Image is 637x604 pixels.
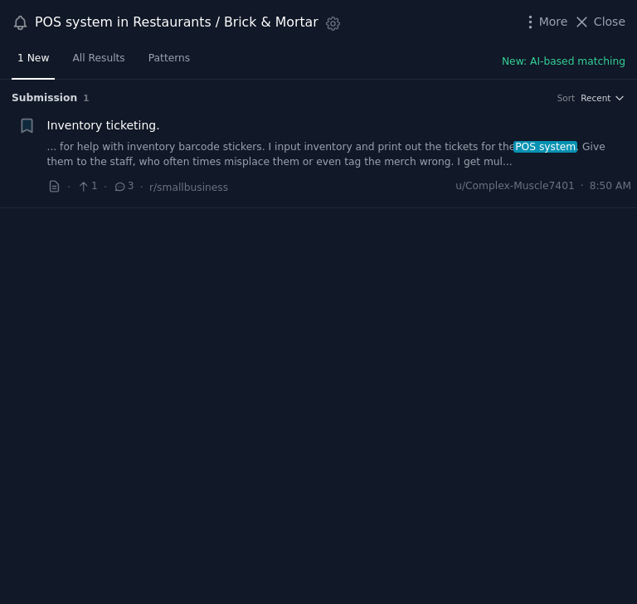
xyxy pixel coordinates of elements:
[67,178,71,196] span: ·
[47,140,632,169] a: ... for help with inventory barcode stickers. I input inventory and print out the tickets for the...
[76,179,97,194] span: 1
[72,51,124,66] span: All Results
[581,92,625,104] button: Recent
[581,179,584,194] span: ·
[573,13,625,31] button: Close
[47,117,160,134] a: Inventory ticketing.
[104,178,107,196] span: ·
[594,13,625,31] span: Close
[513,141,577,153] span: POS system
[83,93,89,103] span: 1
[12,46,55,80] a: 1 New
[113,179,134,194] span: 3
[143,46,196,80] a: Patterns
[148,51,190,66] span: Patterns
[17,51,49,66] span: 1 New
[557,92,576,104] div: Sort
[12,91,77,106] span: Submission
[522,13,568,31] button: More
[66,46,130,80] a: All Results
[35,12,318,33] div: POS system in Restaurants / Brick & Mortar
[539,13,568,31] span: More
[502,55,625,70] button: New: AI-based matching
[149,182,228,193] span: r/smallbusiness
[581,92,610,104] span: Recent
[455,179,575,194] span: u/Complex-Muscle7401
[140,178,143,196] span: ·
[590,179,631,194] span: 8:50 AM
